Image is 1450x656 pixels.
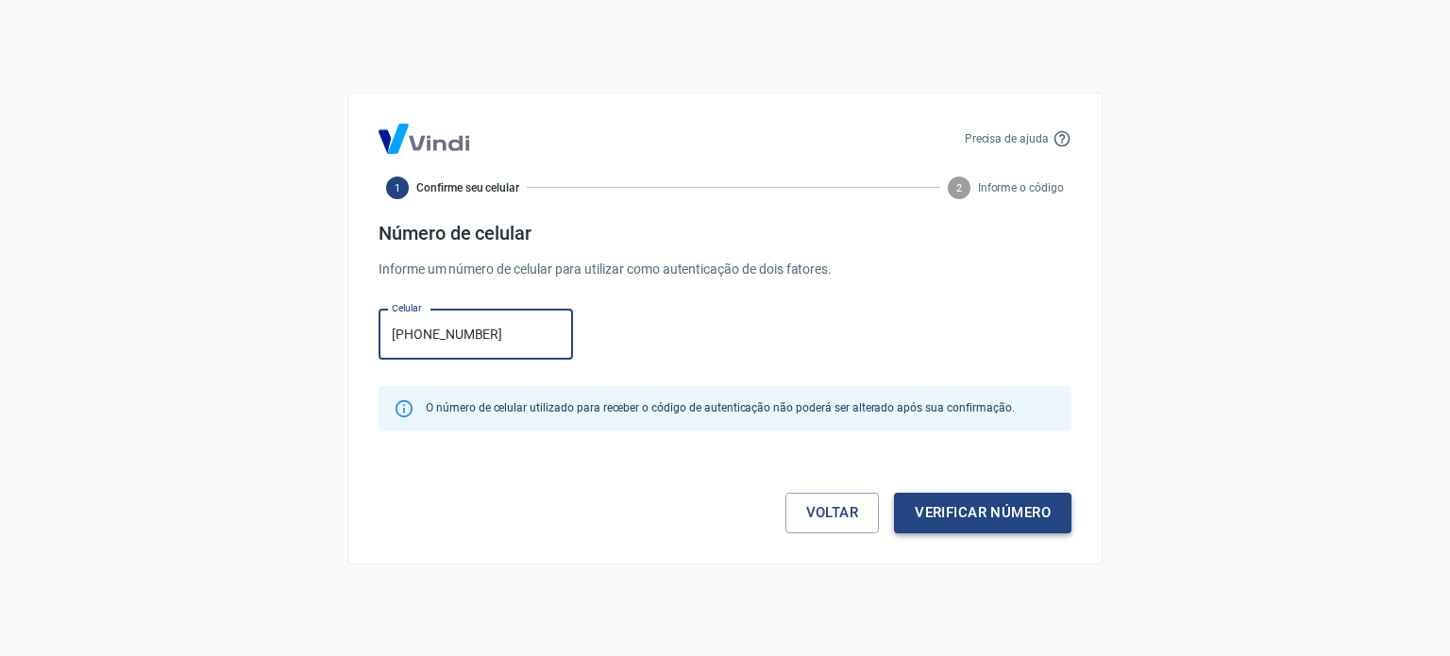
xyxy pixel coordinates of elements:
span: Informe o código [978,179,1064,196]
a: Voltar [785,493,880,532]
div: O número de celular utilizado para receber o código de autenticação não poderá ser alterado após ... [426,392,1014,426]
text: 2 [956,181,962,193]
h4: Número de celular [379,222,1071,244]
text: 1 [395,181,400,193]
label: Celular [392,301,422,315]
span: Confirme seu celular [416,179,519,196]
p: Precisa de ajuda [965,130,1049,147]
button: Verificar número [894,493,1071,532]
img: Logo Vind [379,124,469,154]
p: Informe um número de celular para utilizar como autenticação de dois fatores. [379,260,1071,279]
